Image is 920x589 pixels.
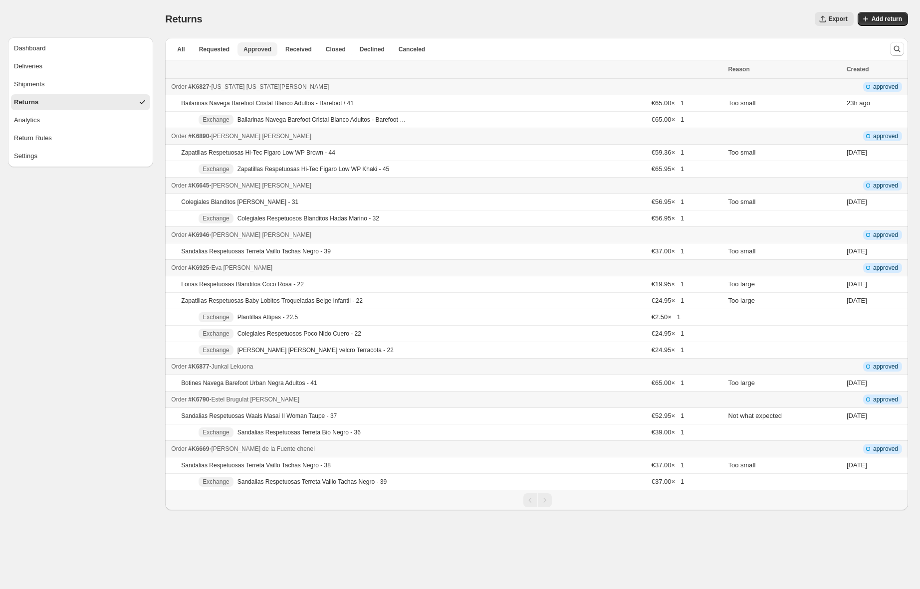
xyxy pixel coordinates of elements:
[188,133,209,140] span: #K6890
[237,428,361,436] p: Sandalias Respetuosas Terreta Bio Negro - 36
[188,396,209,403] span: #K6790
[652,428,684,436] span: €39.00 × 1
[847,297,867,304] time: Thursday, September 4, 2025 at 5:45:55 PM
[873,231,898,239] span: approved
[181,461,331,469] p: Sandalias Respetuosas Terreta Vaillo Tachas Negro - 38
[652,346,684,354] span: €24.95 × 1
[652,165,684,173] span: €65.95 × 1
[181,198,298,206] p: Colegiales Blanditos [PERSON_NAME] - 31
[11,148,150,164] button: Settings
[873,182,898,190] span: approved
[211,133,311,140] span: [PERSON_NAME] [PERSON_NAME]
[652,116,684,123] span: €65.00 × 1
[652,247,684,255] span: €37.00 × 1
[725,95,844,112] td: Too small
[171,445,187,452] span: Order
[237,116,406,124] p: Bailarinas Navega Barefoot Cristal Blanco Adultos - Barefoot / 42
[815,12,854,26] button: Export
[211,445,314,452] span: [PERSON_NAME] de la Fuente chenel
[11,130,150,146] button: Return Rules
[11,76,150,92] button: Shipments
[211,264,272,271] span: Eva [PERSON_NAME]
[14,79,44,89] div: Shipments
[725,276,844,293] td: Too large
[171,362,722,372] div: -
[188,445,209,452] span: #K6669
[203,165,229,173] span: Exchange
[171,181,722,191] div: -
[181,149,335,157] p: Zapatillas Respetuosas Hi-Tec Figaro Low WP Brown - 44
[203,116,229,124] span: Exchange
[725,408,844,424] td: Not what expected
[728,66,749,73] span: Reason
[725,194,844,210] td: Too small
[14,43,46,53] div: Dashboard
[181,280,303,288] p: Lonas Respetuosas Blanditos Coco Rosa - 22
[725,145,844,161] td: Too small
[243,45,271,53] span: Approved
[171,363,187,370] span: Order
[203,313,229,321] span: Exchange
[725,293,844,309] td: Too large
[188,231,209,238] span: #K6946
[652,412,684,419] span: €52.95 × 1
[14,115,40,125] div: Analytics
[199,45,230,53] span: Requested
[873,264,898,272] span: approved
[873,83,898,91] span: approved
[399,45,425,53] span: Canceled
[211,363,253,370] span: Junkal Lekuona
[847,412,867,419] time: Tuesday, September 2, 2025 at 12:17:40 PM
[847,66,869,73] span: Created
[847,280,867,288] time: Thursday, September 4, 2025 at 5:45:55 PM
[203,214,229,222] span: Exchange
[171,230,722,240] div: -
[11,58,150,74] button: Deliveries
[181,297,363,305] p: Zapatillas Respetuosas Baby Lobitos Troqueladas Beige Infantil - 22
[188,83,209,90] span: #K6827
[847,247,867,255] time: Sunday, September 7, 2025 at 7:53:16 PM
[171,394,722,404] div: -
[652,379,684,387] span: €65.00 × 1
[171,231,187,238] span: Order
[171,131,722,141] div: -
[171,133,187,140] span: Order
[652,99,684,107] span: €65.00 × 1
[285,45,312,53] span: Received
[165,490,908,510] nav: Pagination
[873,132,898,140] span: approved
[211,182,311,189] span: [PERSON_NAME] [PERSON_NAME]
[181,379,317,387] p: Botines Navega Barefoot Urban Negra Adultos - 41
[211,83,329,90] span: [US_STATE] [US_STATE][PERSON_NAME]
[171,182,187,189] span: Order
[873,395,898,403] span: approved
[326,45,346,53] span: Closed
[652,330,684,337] span: €24.95 × 1
[652,198,684,205] span: €56.95 × 1
[14,97,38,107] div: Returns
[171,82,722,92] div: -
[652,297,684,304] span: €24.95 × 1
[171,264,187,271] span: Order
[188,264,209,271] span: #K6925
[211,231,311,238] span: [PERSON_NAME] [PERSON_NAME]
[14,61,42,71] div: Deliveries
[203,428,229,436] span: Exchange
[890,42,904,56] button: Search and filter results
[165,13,202,24] span: Returns
[725,243,844,260] td: Too small
[188,363,209,370] span: #K6877
[652,280,684,288] span: €19.95 × 1
[203,346,229,354] span: Exchange
[847,379,867,387] time: Tuesday, September 2, 2025 at 5:16:37 PM
[858,12,908,26] button: Add return
[14,151,37,161] div: Settings
[847,198,867,205] time: Monday, September 8, 2025 at 11:04:17 PM
[652,214,684,222] span: €56.95 × 1
[237,165,390,173] p: Zapatillas Respetuosas Hi-Tec Figaro Low WP Khaki - 45
[237,478,387,486] p: Sandalias Respetuosas Terreta Vaillo Tachas Negro - 39
[652,461,684,469] span: €37.00 × 1
[181,247,331,255] p: Sandalias Respetuosas Terreta Vaillo Tachas Negro - 39
[177,45,185,53] span: All
[211,396,299,403] span: Estel Brugulat [PERSON_NAME]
